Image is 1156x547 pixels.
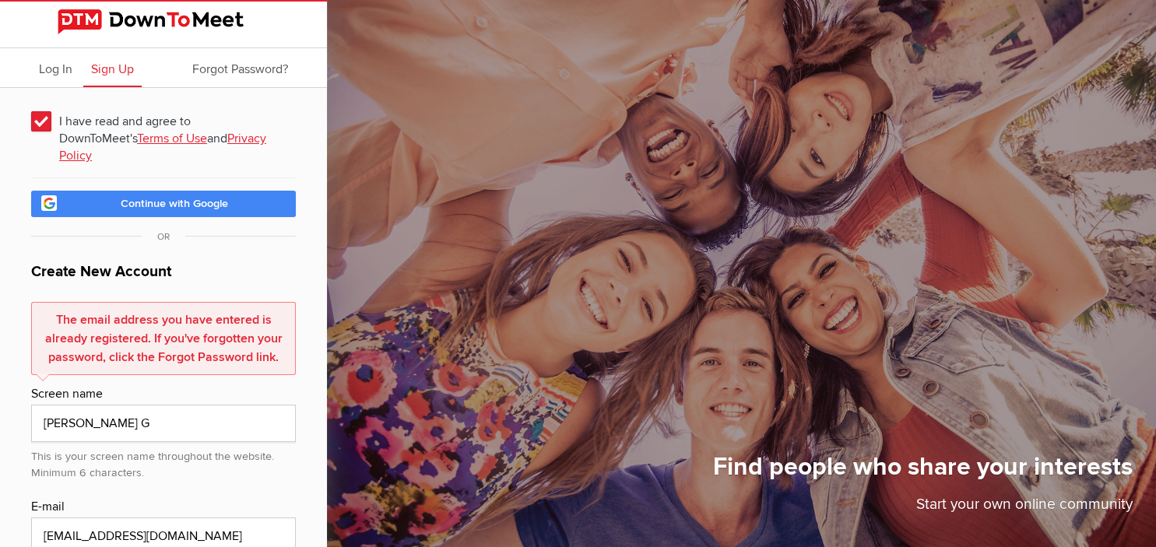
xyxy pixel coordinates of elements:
div: E-mail [31,497,296,517]
p: Start your own online community [713,493,1133,524]
div: Screen name [31,384,296,405]
span: Log In [39,61,72,77]
a: Terms of Use [137,131,207,146]
input: e.g. John Smith or John S. [31,405,296,442]
div: The email address you have entered is already registered. If you've forgotten your password, clic... [31,302,296,375]
span: I have read and agree to DownToMeet's and [31,107,296,135]
a: Forgot Password? [184,48,296,87]
h1: Find people who share your interests [713,451,1133,493]
span: Sign Up [91,61,134,77]
span: Continue with Google [121,197,228,210]
span: Forgot Password? [192,61,288,77]
span: OR [142,231,185,243]
a: Log In [31,48,80,87]
h1: Create New Account [31,261,296,293]
div: This is your screen name throughout the website. Minimum 6 characters. [31,442,296,482]
a: Continue with Google [31,191,296,217]
img: DownToMeet [58,9,269,34]
a: Sign Up [83,48,142,87]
